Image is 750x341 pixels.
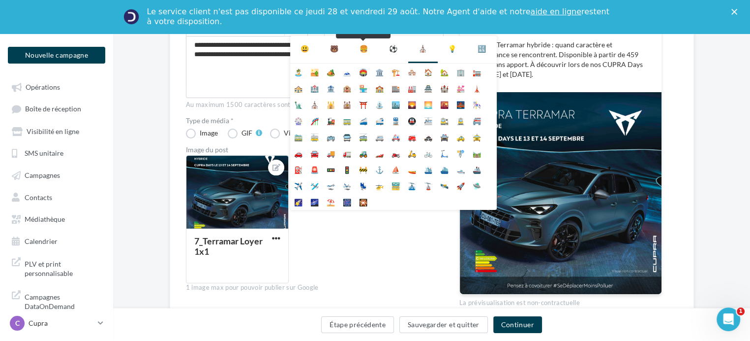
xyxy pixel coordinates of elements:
[194,236,263,257] div: 7_Terramar Loyer 1x1
[323,194,339,210] li: ⛱️
[323,64,339,80] li: 🏕️
[388,64,404,80] li: 🏗️
[290,194,306,210] li: 🌠
[306,80,323,96] li: 🏥
[452,161,469,177] li: 🛥️
[436,80,452,96] li: 🏰
[290,177,306,194] li: ✈️
[371,161,388,177] li: ⚓
[452,145,469,161] li: 🚏
[470,40,652,79] p: #CUPRATerramar hybride : quand caractère et performance se rencontrent. Disponible à partir de 45...
[306,112,323,129] li: 🎢
[436,177,452,194] li: 🛰️
[436,64,452,80] li: 🏡
[360,44,368,54] div: 🍔
[420,177,436,194] li: 🚡
[388,177,404,194] li: 🚟
[371,112,388,129] li: 🚅
[290,145,306,161] li: 🚗
[339,112,355,129] li: 🚃
[404,64,420,80] li: 🏘️
[339,96,355,112] li: 🕍
[448,44,456,54] div: 💡
[200,130,218,136] div: Image
[420,80,436,96] li: 🏯
[306,64,323,80] li: 🏜️
[388,129,404,145] li: 🚑
[717,307,740,331] iframe: Intercom live chat
[186,283,444,292] div: 1 image max pour pouvoir publier sur Google
[306,177,323,194] li: 🛩️
[323,96,339,112] li: 🕌
[355,177,371,194] li: 💺
[404,112,420,129] li: 🚇
[388,96,404,112] li: 🏙️
[339,145,355,161] li: 🚛
[355,64,371,80] li: 🏟️
[123,9,139,25] img: Profile image for Service-Client
[469,112,485,129] li: 🚝
[478,44,486,54] div: 🔣
[388,161,404,177] li: ⛵
[306,129,323,145] li: 🚋
[452,112,469,129] li: 🚊
[404,96,420,112] li: 🌄
[25,105,81,113] span: Boîte de réception
[388,145,404,161] li: 🏍️
[339,64,355,80] li: 🗻
[436,161,452,177] li: ⛴️
[323,80,339,96] li: 🏦
[371,145,388,161] li: 🏎️
[469,129,485,145] li: 🚖
[290,80,306,96] li: 🏤
[436,145,452,161] li: 🛴
[8,314,105,333] a: C Cupra
[290,112,306,129] li: 🎡
[469,64,485,80] li: 🏣
[469,145,485,161] li: 🛤️
[469,161,485,177] li: 🚢
[420,112,436,129] li: 🚈
[452,96,469,112] li: 🌉
[306,145,323,161] li: 🚘
[420,64,436,80] li: 🏠
[339,161,355,177] li: 🚦
[355,161,371,177] li: 🚧
[306,194,323,210] li: 🌌
[459,295,662,307] div: La prévisualisation est non-contractuelle
[452,177,469,194] li: 🚀
[306,161,323,177] li: 🚨
[241,130,252,136] div: GIF
[6,166,107,183] a: Campagnes
[323,112,339,129] li: 🚂
[355,129,371,145] li: 🚎
[321,316,394,333] button: Étape précédente
[330,44,338,54] div: 🐻
[25,149,63,157] span: SMS unitaire
[388,112,404,129] li: 🚆
[339,80,355,96] li: 🏨
[355,112,371,129] li: 🚄
[469,96,485,112] li: 🎠
[323,177,339,194] li: 🛫
[25,290,101,311] span: Campagnes DataOnDemand
[404,145,420,161] li: 🛵
[420,145,436,161] li: 🚲
[404,177,420,194] li: 🚠
[389,44,397,54] div: ⚽
[469,177,485,194] li: 🛸
[371,96,388,112] li: ⛲
[339,177,355,194] li: 🛬
[355,145,371,161] li: 🚜
[404,129,420,145] li: 🚒
[186,117,444,124] label: Type de média *
[290,64,306,80] li: 🏝️
[290,129,306,145] li: 🚞
[420,161,436,177] li: 🛳️
[388,80,404,96] li: 🏬
[6,188,107,205] a: Contacts
[339,194,355,210] li: 🎆
[25,193,52,201] span: Contacts
[339,129,355,145] li: 🚍
[6,209,107,227] a: Médiathèque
